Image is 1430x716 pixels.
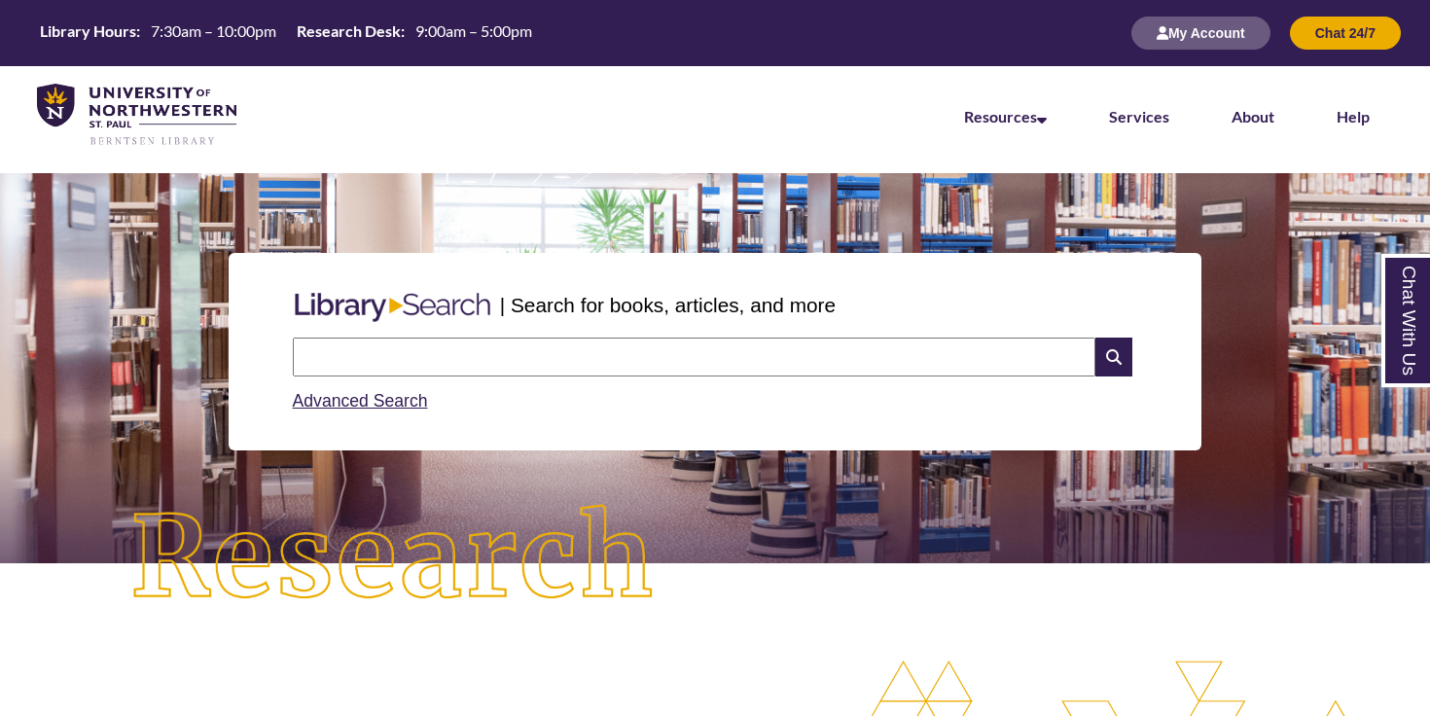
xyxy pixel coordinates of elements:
table: Hours Today [32,20,540,45]
img: Research [72,447,716,670]
th: Research Desk: [289,20,408,42]
th: Library Hours: [32,20,143,42]
img: Libary Search [285,285,500,330]
a: Help [1337,107,1370,125]
button: Chat 24/7 [1290,17,1401,50]
a: My Account [1131,24,1270,41]
button: My Account [1131,17,1270,50]
span: 9:00am – 5:00pm [415,21,532,40]
a: Hours Today [32,20,540,47]
i: Search [1095,338,1132,376]
a: Advanced Search [293,391,428,411]
a: About [1232,107,1274,125]
a: Chat 24/7 [1290,24,1401,41]
span: 7:30am – 10:00pm [151,21,276,40]
p: | Search for books, articles, and more [500,290,836,320]
a: Services [1109,107,1169,125]
a: Resources [964,107,1047,125]
img: UNWSP Library Logo [37,84,236,147]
